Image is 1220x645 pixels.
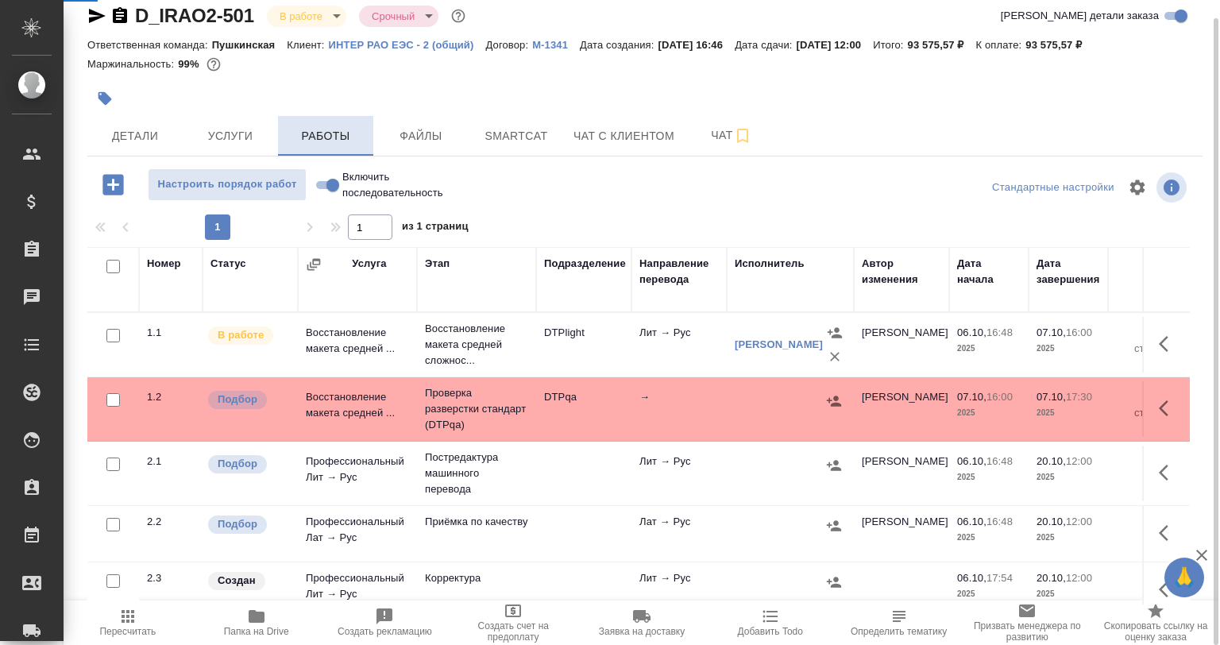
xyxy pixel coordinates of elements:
[1149,325,1187,363] button: Здесь прячутся важные кнопки
[1066,391,1092,403] p: 17:30
[1116,256,1179,288] div: Общий объем
[87,6,106,25] button: Скопировать ссылку для ЯМессенджера
[147,514,195,530] div: 2.2
[822,454,846,477] button: Назначить
[91,168,135,201] button: Добавить работу
[1116,469,1179,485] p: слово
[631,381,727,437] td: →
[1037,391,1066,403] p: 07.10,
[706,601,835,645] button: Добавить Todo
[976,39,1026,51] p: К оплате:
[1149,454,1187,492] button: Здесь прячутся важные кнопки
[329,39,486,51] p: ИНТЕР РАО ЕЭС - 2 (общий)
[203,54,224,75] button: 912.00 RUB;
[458,620,568,643] span: Создать счет на предоплату
[738,626,803,637] span: Добавить Todo
[957,326,986,338] p: 06.10,
[957,572,986,584] p: 06.10,
[986,516,1013,527] p: 16:48
[147,454,195,469] div: 2.1
[1116,514,1179,530] p: 0
[631,506,727,562] td: Лат → Рус
[972,620,1082,643] span: Призвать менеджера по развитию
[148,168,307,201] button: Настроить порядок работ
[854,506,949,562] td: [PERSON_NAME]
[693,126,770,145] span: Чат
[135,5,254,26] a: D_IRAO2-501
[908,39,976,51] p: 93 575,57 ₽
[287,39,328,51] p: Клиент:
[207,514,290,535] div: Можно подбирать исполнителей
[835,601,963,645] button: Определить тематику
[97,126,173,146] span: Детали
[218,392,257,407] p: Подбор
[957,455,986,467] p: 06.10,
[156,176,298,194] span: Настроить порядок работ
[338,626,432,637] span: Создать рекламацию
[1037,455,1066,467] p: 20.10,
[192,126,268,146] span: Услуги
[275,10,327,23] button: В работе
[1025,39,1094,51] p: 93 575,57 ₽
[988,176,1118,200] div: split button
[1164,558,1204,597] button: 🙏
[851,626,947,637] span: Определить тематику
[986,326,1013,338] p: 16:48
[957,391,986,403] p: 07.10,
[298,562,417,618] td: Профессиональный Лит → Рус
[352,256,386,272] div: Услуга
[544,256,626,272] div: Подразделение
[298,381,417,437] td: Восстановление макета средней ...
[631,446,727,501] td: Лит → Рус
[580,39,658,51] p: Дата создания:
[631,562,727,618] td: Лит → Рус
[1116,341,1179,357] p: страница
[147,325,195,341] div: 1.1
[224,626,289,637] span: Папка на Drive
[1037,405,1100,421] p: 2025
[1116,454,1179,469] p: 1
[1037,256,1100,288] div: Дата завершения
[218,456,257,472] p: Подбор
[733,126,752,145] svg: Подписаться
[147,570,195,586] div: 2.3
[1066,572,1092,584] p: 12:00
[1116,389,1179,405] p: 57
[178,58,203,70] p: 99%
[64,601,192,645] button: Пересчитать
[1101,620,1210,643] span: Скопировать ссылку на оценку заказа
[1116,586,1179,602] p: слово
[631,317,727,373] td: Лит → Рус
[147,389,195,405] div: 1.2
[1037,326,1066,338] p: 07.10,
[1116,405,1179,421] p: страница
[449,601,577,645] button: Создать счет на предоплату
[218,516,257,532] p: Подбор
[359,6,438,27] div: В работе
[577,601,706,645] button: Заявка на доставку
[367,10,419,23] button: Срочный
[957,405,1021,421] p: 2025
[1149,514,1187,552] button: Здесь прячутся важные кнопки
[822,514,846,538] button: Назначить
[212,39,288,51] p: Пушкинская
[342,169,443,201] span: Включить последовательность
[218,327,264,343] p: В работе
[425,256,450,272] div: Этап
[478,126,554,146] span: Smartcat
[110,6,129,25] button: Скопировать ссылку
[573,126,674,146] span: Чат с клиентом
[1001,8,1159,24] span: [PERSON_NAME] детали заказа
[425,570,528,586] p: Корректура
[288,126,364,146] span: Работы
[854,446,949,501] td: [PERSON_NAME]
[963,601,1091,645] button: Призвать менеджера по развитию
[1037,572,1066,584] p: 20.10,
[822,570,846,594] button: Назначить
[485,39,532,51] p: Договор:
[1118,168,1156,207] span: Настроить таблицу
[957,586,1021,602] p: 2025
[207,325,290,346] div: Исполнитель выполняет работу
[658,39,735,51] p: [DATE] 16:46
[1156,172,1190,203] span: Посмотреть информацию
